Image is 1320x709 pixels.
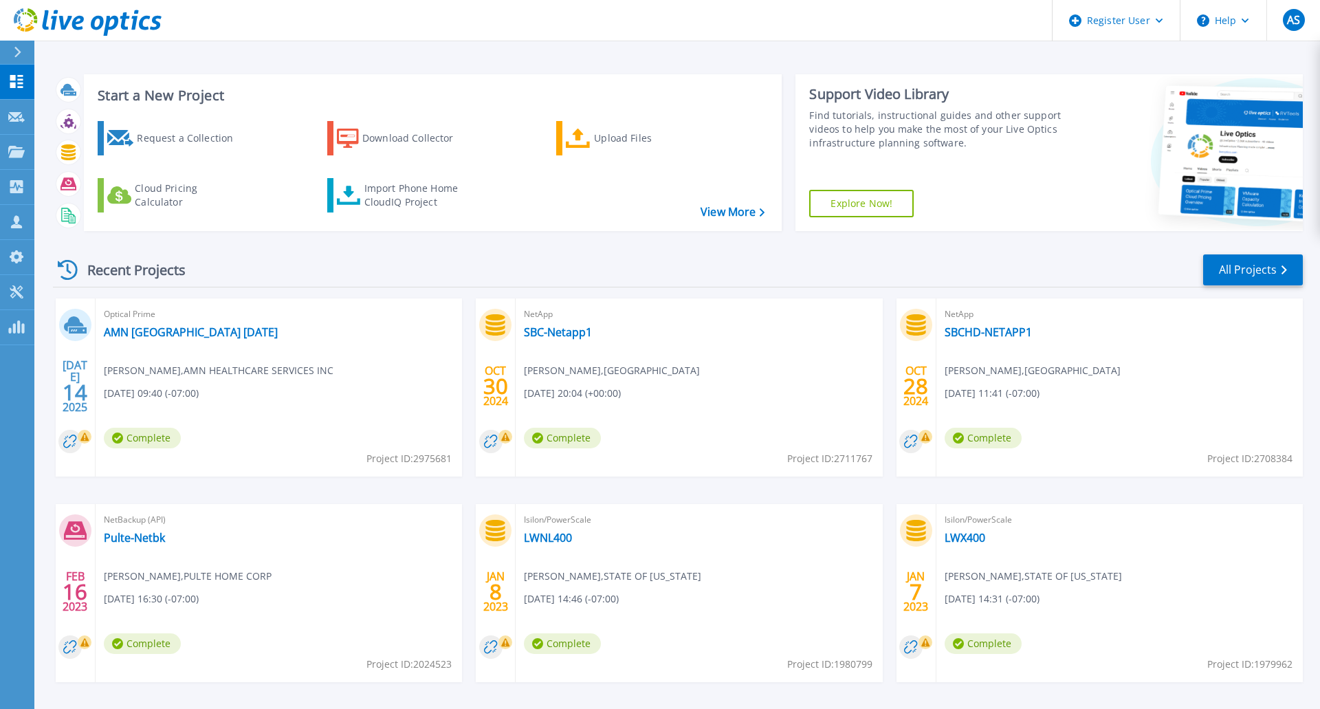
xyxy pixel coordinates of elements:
[1207,451,1292,466] span: Project ID: 2708384
[483,361,509,411] div: OCT 2024
[1203,254,1303,285] a: All Projects
[62,361,88,411] div: [DATE] 2025
[104,307,454,322] span: Optical Prime
[524,569,701,584] span: [PERSON_NAME] , STATE OF [US_STATE]
[62,567,88,617] div: FEB 2023
[366,657,452,672] span: Project ID: 2024523
[945,531,985,545] a: LWX400
[787,451,872,466] span: Project ID: 2711767
[483,380,508,392] span: 30
[104,633,181,654] span: Complete
[104,363,333,378] span: [PERSON_NAME] , AMN HEALTHCARE SERVICES INC
[945,591,1039,607] span: [DATE] 14:31 (-07:00)
[524,325,592,339] a: SBC-Netapp1
[809,85,1068,103] div: Support Video Library
[809,109,1068,150] div: Find tutorials, instructional guides and other support videos to help you make the most of your L...
[524,531,572,545] a: LWNL400
[1287,14,1300,25] span: AS
[98,178,251,212] a: Cloud Pricing Calculator
[98,88,764,103] h3: Start a New Project
[524,633,601,654] span: Complete
[524,591,619,607] span: [DATE] 14:46 (-07:00)
[556,121,709,155] a: Upload Files
[524,512,874,527] span: Isilon/PowerScale
[524,428,601,448] span: Complete
[104,512,454,527] span: NetBackup (API)
[524,386,621,401] span: [DATE] 20:04 (+00:00)
[524,363,700,378] span: [PERSON_NAME] , [GEOGRAPHIC_DATA]
[701,206,764,219] a: View More
[104,531,165,545] a: Pulte-Netbk
[945,307,1295,322] span: NetApp
[364,182,472,209] div: Import Phone Home CloudIQ Project
[327,121,481,155] a: Download Collector
[945,386,1039,401] span: [DATE] 11:41 (-07:00)
[362,124,472,152] div: Download Collector
[104,569,272,584] span: [PERSON_NAME] , PULTE HOME CORP
[63,386,87,398] span: 14
[945,428,1022,448] span: Complete
[945,569,1122,584] span: [PERSON_NAME] , STATE OF [US_STATE]
[366,451,452,466] span: Project ID: 2975681
[104,428,181,448] span: Complete
[53,253,204,287] div: Recent Projects
[489,586,502,598] span: 8
[903,567,929,617] div: JAN 2023
[903,380,928,392] span: 28
[63,586,87,598] span: 16
[910,586,922,598] span: 7
[104,591,199,607] span: [DATE] 16:30 (-07:00)
[104,325,278,339] a: AMN [GEOGRAPHIC_DATA] [DATE]
[98,121,251,155] a: Request a Collection
[594,124,704,152] div: Upload Files
[809,190,914,217] a: Explore Now!
[903,361,929,411] div: OCT 2024
[1207,657,1292,672] span: Project ID: 1979962
[104,386,199,401] span: [DATE] 09:40 (-07:00)
[945,633,1022,654] span: Complete
[483,567,509,617] div: JAN 2023
[135,182,245,209] div: Cloud Pricing Calculator
[945,512,1295,527] span: Isilon/PowerScale
[137,124,247,152] div: Request a Collection
[945,325,1032,339] a: SBCHD-NETAPP1
[524,307,874,322] span: NetApp
[945,363,1121,378] span: [PERSON_NAME] , [GEOGRAPHIC_DATA]
[787,657,872,672] span: Project ID: 1980799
